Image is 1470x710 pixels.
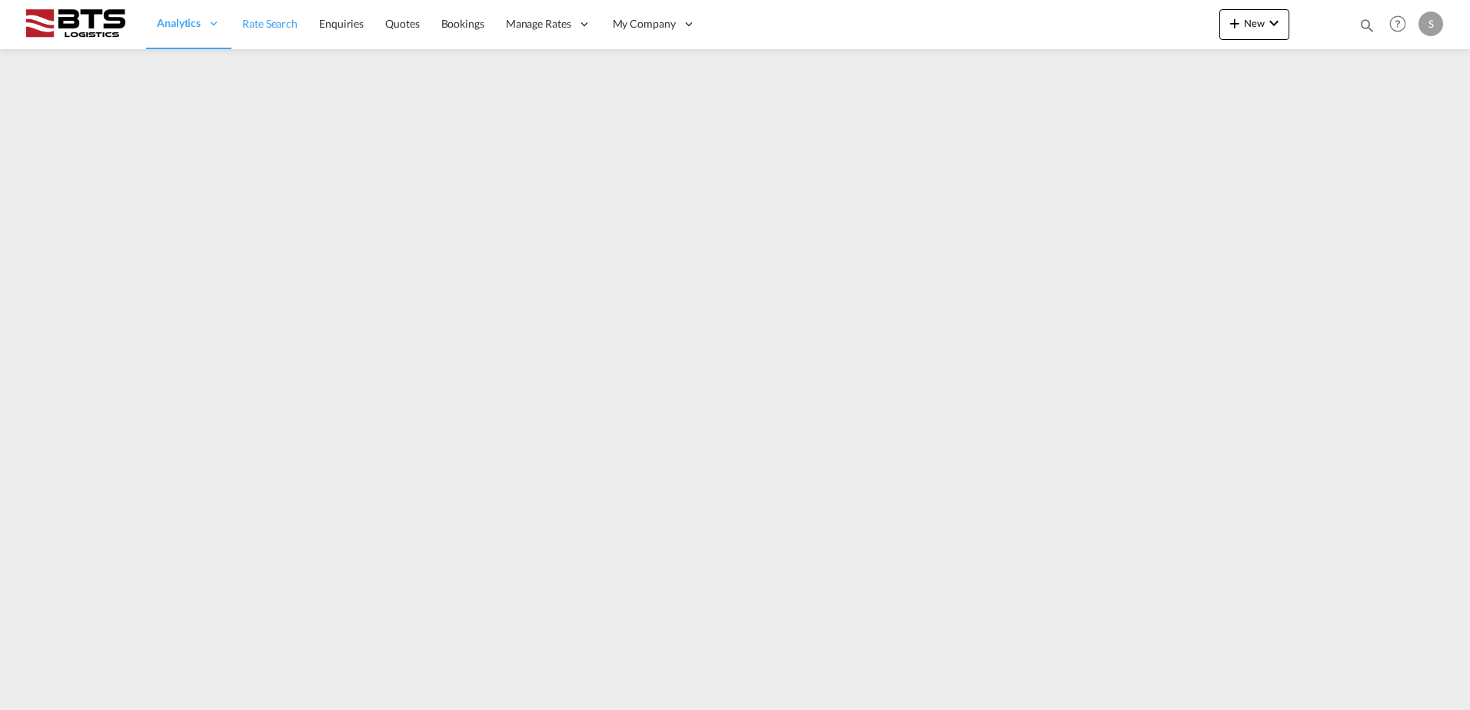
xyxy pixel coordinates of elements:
[23,7,127,41] img: cdcc71d0be7811ed9adfbf939d2aa0e8.png
[1385,11,1411,37] span: Help
[1418,12,1443,36] div: S
[385,17,419,30] span: Quotes
[1226,14,1244,32] md-icon: icon-plus 400-fg
[1385,11,1418,38] div: Help
[1359,17,1375,40] div: icon-magnify
[1219,9,1289,40] button: icon-plus 400-fgNewicon-chevron-down
[441,17,484,30] span: Bookings
[1359,17,1375,34] md-icon: icon-magnify
[1265,14,1283,32] md-icon: icon-chevron-down
[506,16,571,32] span: Manage Rates
[1226,17,1283,29] span: New
[613,16,676,32] span: My Company
[319,17,364,30] span: Enquiries
[157,15,201,31] span: Analytics
[242,17,298,30] span: Rate Search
